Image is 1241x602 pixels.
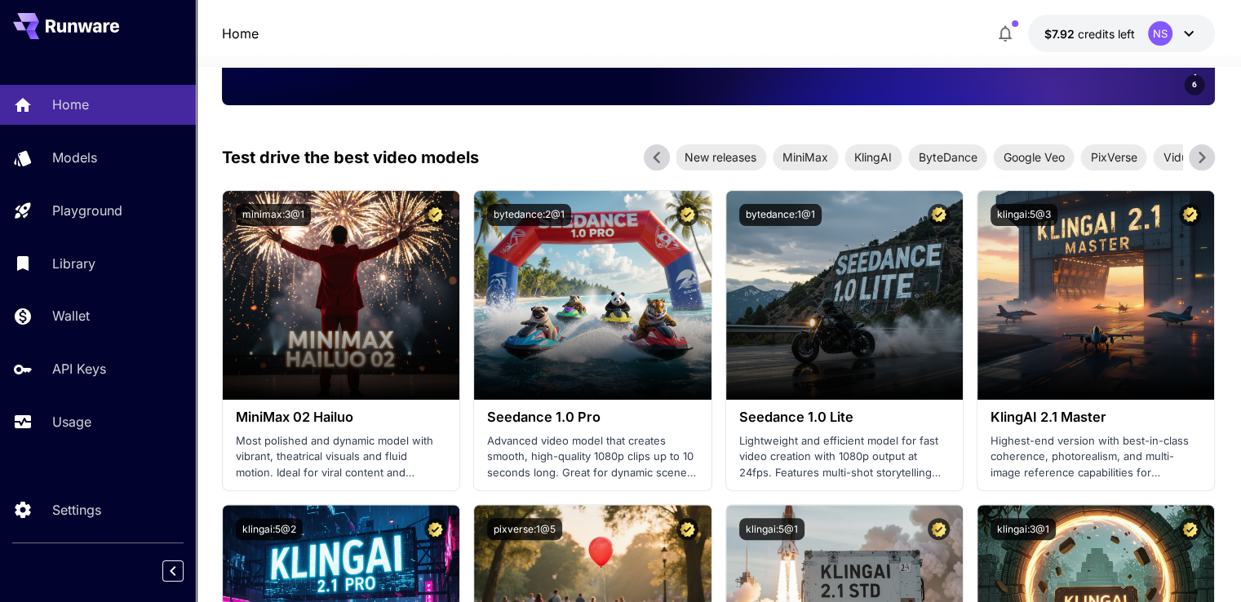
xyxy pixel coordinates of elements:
button: Certified Model – Vetted for best performance and includes a commercial license. [928,518,950,540]
span: New releases [675,148,766,166]
p: Playground [52,201,122,220]
p: Test drive the best video models [222,145,479,170]
p: Home [52,95,89,114]
span: $7.92 [1044,27,1078,41]
div: NS [1148,21,1172,46]
div: PixVerse [1080,144,1146,170]
div: Vidu [1153,144,1197,170]
div: MiniMax [773,144,838,170]
a: Home [222,24,259,43]
div: KlingAI [844,144,902,170]
p: Wallet [52,306,90,325]
div: ByteDance [908,144,986,170]
p: API Keys [52,359,106,378]
h3: KlingAI 2.1 Master [991,409,1201,425]
button: bytedance:1@1 [739,204,822,226]
button: Certified Model – Vetted for best performance and includes a commercial license. [676,518,698,540]
span: Google Veo [993,148,1074,166]
button: bytedance:2@1 [487,204,571,226]
button: klingai:5@2 [236,518,303,540]
span: PixVerse [1080,148,1146,166]
div: Collapse sidebar [175,556,196,586]
button: Collapse sidebar [162,560,184,582]
nav: breadcrumb [222,24,259,43]
span: 6 [1192,78,1197,91]
button: $7.9246NS [1028,15,1215,52]
button: klingai:3@1 [991,518,1056,540]
img: alt [474,191,711,400]
span: credits left [1078,27,1135,41]
span: ByteDance [908,148,986,166]
button: minimax:3@1 [236,204,311,226]
p: Advanced video model that creates smooth, high-quality 1080p clips up to 10 seconds long. Great f... [487,433,698,481]
button: Certified Model – Vetted for best performance and includes a commercial license. [424,204,446,226]
p: Lightweight and efficient model for fast video creation with 1080p output at 24fps. Features mult... [739,433,950,481]
div: Google Veo [993,144,1074,170]
button: klingai:5@1 [739,518,804,540]
p: Library [52,254,95,273]
div: $7.9246 [1044,25,1135,42]
div: New releases [675,144,766,170]
span: KlingAI [844,148,902,166]
button: pixverse:1@5 [487,518,562,540]
p: Usage [52,412,91,432]
span: MiniMax [773,148,838,166]
h3: Seedance 1.0 Pro [487,409,698,425]
h3: MiniMax 02 Hailuo [236,409,446,425]
button: klingai:5@3 [991,204,1057,226]
span: Vidu [1153,148,1197,166]
img: alt [977,191,1214,400]
p: Most polished and dynamic model with vibrant, theatrical visuals and fluid motion. Ideal for vira... [236,433,446,481]
button: Certified Model – Vetted for best performance and includes a commercial license. [928,204,950,226]
img: alt [223,191,459,400]
h3: Seedance 1.0 Lite [739,409,950,425]
button: Certified Model – Vetted for best performance and includes a commercial license. [424,518,446,540]
button: Certified Model – Vetted for best performance and includes a commercial license. [676,204,698,226]
button: Certified Model – Vetted for best performance and includes a commercial license. [1179,204,1201,226]
img: alt [726,191,963,400]
p: Highest-end version with best-in-class coherence, photorealism, and multi-image reference capabil... [991,433,1201,481]
p: Settings [52,500,101,520]
button: Certified Model – Vetted for best performance and includes a commercial license. [1179,518,1201,540]
p: Models [52,148,97,167]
